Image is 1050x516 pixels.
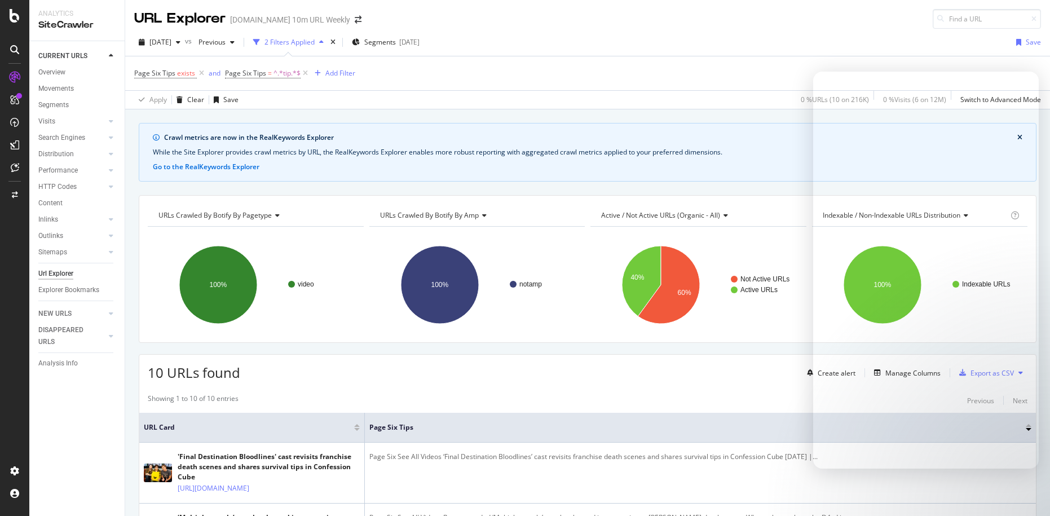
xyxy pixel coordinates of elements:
[209,68,220,78] button: and
[355,16,361,24] div: arrow-right-arrow-left
[194,33,239,51] button: Previous
[325,68,355,78] div: Add Filter
[158,210,272,220] span: URLs Crawled By Botify By pagetype
[134,91,167,109] button: Apply
[38,324,95,348] div: DISAPPEARED URLS
[148,394,239,407] div: Showing 1 to 10 of 10 entries
[139,123,1036,182] div: info banner
[210,281,227,289] text: 100%
[194,37,226,47] span: Previous
[148,363,240,382] span: 10 URLs found
[38,197,63,209] div: Content
[310,67,355,80] button: Add Filter
[149,37,171,47] span: 2025 Oct. 5th
[38,197,117,209] a: Content
[298,280,314,288] text: video
[38,19,116,32] div: SiteCrawler
[268,68,272,78] span: =
[149,95,167,104] div: Apply
[38,83,117,95] a: Movements
[431,281,448,289] text: 100%
[38,83,74,95] div: Movements
[599,206,796,224] h4: Active / Not Active URLs
[38,116,105,127] a: Visits
[144,422,351,433] span: URL Card
[601,210,720,220] span: Active / Not Active URLs (organic - all)
[225,68,266,78] span: Page Six Tips
[630,274,644,281] text: 40%
[1026,37,1041,47] div: Save
[230,14,350,25] div: [DOMAIN_NAME] 10m URL Weekly
[178,483,249,494] a: [URL][DOMAIN_NAME]
[38,99,69,111] div: Segments
[38,284,99,296] div: Explorer Bookmarks
[933,9,1041,29] input: Find a URL
[134,68,175,78] span: Page Six Tips
[380,210,479,220] span: URLs Crawled By Botify By amp
[347,33,424,51] button: Segments[DATE]
[153,147,1022,157] div: While the Site Explorer provides crawl metrics by URL, the RealKeywords Explorer enables more rob...
[38,358,117,369] a: Analysis Info
[144,464,172,482] img: main image
[38,181,77,193] div: HTTP Codes
[38,132,105,144] a: Search Engines
[378,206,575,224] h4: URLs Crawled By Botify By amp
[264,37,315,47] div: 2 Filters Applied
[38,358,78,369] div: Analysis Info
[38,181,105,193] a: HTTP Codes
[38,214,105,226] a: Inlinks
[249,33,328,51] button: 2 Filters Applied
[369,236,583,334] svg: A chart.
[223,95,239,104] div: Save
[38,50,105,62] a: CURRENT URLS
[38,246,67,258] div: Sitemaps
[209,91,239,109] button: Save
[38,148,74,160] div: Distribution
[38,268,73,280] div: Url Explorer
[38,165,78,177] div: Performance
[185,36,194,46] span: vs
[38,116,55,127] div: Visits
[1012,478,1039,505] iframe: Intercom live chat
[38,308,105,320] a: NEW URLS
[38,246,105,258] a: Sitemaps
[134,33,185,51] button: [DATE]
[38,268,117,280] a: Url Explorer
[172,91,204,109] button: Clear
[812,236,1026,334] svg: A chart.
[187,95,204,104] div: Clear
[38,284,117,296] a: Explorer Bookmarks
[38,324,105,348] a: DISAPPEARED URLS
[38,132,85,144] div: Search Engines
[38,148,105,160] a: Distribution
[801,95,869,104] div: 0 % URLs ( 10 on 216K )
[38,50,87,62] div: CURRENT URLS
[153,162,259,172] button: Go to the RealKeywords Explorer
[369,422,1009,433] span: Page Six Tips
[38,99,117,111] a: Segments
[802,364,855,382] button: Create alert
[328,37,338,48] div: times
[156,206,354,224] h4: URLs Crawled By Botify By pagetype
[38,67,65,78] div: Overview
[38,9,116,19] div: Analytics
[148,236,361,334] svg: A chart.
[164,133,1017,143] div: Crawl metrics are now in the RealKeywords Explorer
[178,452,360,482] div: 'Final Destination Bloodlines' cast revisits franchise death scenes and shares survival tips in C...
[364,37,396,47] span: Segments
[38,308,72,320] div: NEW URLS
[678,289,691,297] text: 60%
[740,275,789,283] text: Not Active URLs
[177,68,195,78] span: exists
[38,230,105,242] a: Outlinks
[38,230,63,242] div: Outlinks
[38,67,117,78] a: Overview
[134,9,226,28] div: URL Explorer
[38,214,58,226] div: Inlinks
[369,452,1031,462] div: Page Six See All Videos ‘Final Destination Bloodlines’ cast revisits franchise death scenes and s...
[590,236,804,334] svg: A chart.
[1012,33,1041,51] button: Save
